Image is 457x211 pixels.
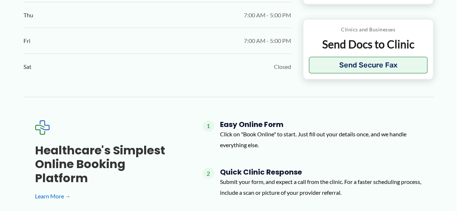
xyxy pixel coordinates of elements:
[23,61,31,72] span: Sat
[23,35,30,46] span: Fri
[309,57,428,73] button: Send Secure Fax
[203,167,214,179] span: 2
[309,25,428,34] p: Clinics and Businesses
[244,35,291,46] span: 7:00 AM - 5:00 PM
[244,10,291,21] span: 7:00 AM - 5:00 PM
[220,167,422,176] h4: Quick Clinic Response
[203,120,214,132] span: 1
[274,61,291,72] span: Closed
[35,120,49,135] img: Expected Healthcare Logo
[220,129,422,150] p: Click on "Book Online" to start. Just fill out your details once, and we handle everything else.
[35,190,180,201] a: Learn More →
[35,143,180,185] h3: Healthcare's simplest online booking platform
[220,120,422,129] h4: Easy Online Form
[23,10,33,21] span: Thu
[220,176,422,197] p: Submit your form, and expect a call from the clinic. For a faster scheduling process, include a s...
[309,37,428,51] p: Send Docs to Clinic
